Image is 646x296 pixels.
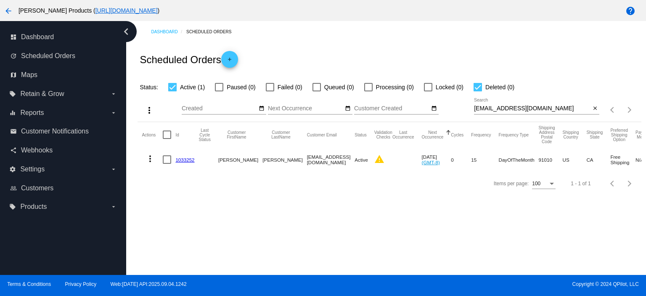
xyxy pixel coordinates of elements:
[422,160,440,165] a: (GMT-8)
[532,181,556,187] mat-select: Items per page:
[485,82,514,92] span: Deleted (0)
[20,109,44,117] span: Reports
[532,181,540,187] span: 100
[539,125,555,144] button: Change sorting for ShippingPostcode
[604,175,621,192] button: Previous page
[199,128,211,142] button: Change sorting for LastProcessingCycleId
[19,7,159,14] span: [PERSON_NAME] Products ( )
[494,181,529,187] div: Items per page:
[451,132,463,137] button: Change sorting for Cycles
[21,184,53,192] span: Customers
[10,125,117,138] a: email Customer Notifications
[110,109,117,116] i: arrow_drop_down
[604,101,621,118] button: Previous page
[10,185,17,192] i: people_outline
[218,130,255,139] button: Change sorting for CustomerFirstName
[10,68,117,82] a: map Maps
[65,281,97,287] a: Privacy Policy
[354,105,430,112] input: Customer Created
[621,101,638,118] button: Next page
[9,91,16,97] i: local_offer
[621,175,638,192] button: Next page
[175,132,179,137] button: Change sorting for Id
[324,82,354,92] span: Queued (0)
[374,154,384,164] mat-icon: warning
[225,56,235,67] mat-icon: add
[10,147,17,154] i: share
[21,52,75,60] span: Scheduled Orders
[278,82,302,92] span: Failed (0)
[262,130,299,139] button: Change sorting for CustomerLastName
[376,82,414,92] span: Processing (0)
[140,51,238,68] h2: Scheduled Orders
[3,6,13,16] mat-icon: arrow_back
[392,130,414,139] button: Change sorting for LastOccurrenceUtc
[422,130,444,139] button: Change sorting for NextOccurrenceUtc
[586,130,603,139] button: Change sorting for ShippingState
[180,82,205,92] span: Active (1)
[218,147,262,172] mat-cell: [PERSON_NAME]
[10,72,17,78] i: map
[10,30,117,44] a: dashboard Dashboard
[431,105,437,112] mat-icon: date_range
[142,122,163,147] mat-header-cell: Actions
[110,203,117,210] i: arrow_drop_down
[374,122,392,147] mat-header-cell: Validation Checks
[268,105,344,112] input: Next Occurrence
[474,105,590,112] input: Search
[21,147,53,154] span: Webhooks
[10,128,17,135] i: email
[110,166,117,173] i: arrow_drop_down
[186,25,239,38] a: Scheduled Orders
[10,34,17,40] i: dashboard
[563,147,587,172] mat-cell: US
[21,128,89,135] span: Customer Notifications
[10,181,117,195] a: people_outline Customers
[330,281,639,287] span: Copyright © 2024 QPilot, LLC
[625,6,635,16] mat-icon: help
[7,281,51,287] a: Terms & Conditions
[307,132,337,137] button: Change sorting for CustomerEmail
[20,203,47,211] span: Products
[499,132,529,137] button: Change sorting for FrequencyType
[355,157,368,163] span: Active
[227,82,255,92] span: Paused (0)
[590,104,599,113] button: Clear
[21,33,54,41] span: Dashboard
[262,147,307,172] mat-cell: [PERSON_NAME]
[175,157,194,163] a: 1033252
[21,71,37,79] span: Maps
[111,281,187,287] a: Web:[DATE] API:2025.09.04.1242
[20,165,45,173] span: Settings
[451,147,471,172] mat-cell: 0
[499,147,539,172] mat-cell: DayOfTheMonth
[345,105,351,112] mat-icon: date_range
[95,7,158,14] a: [URL][DOMAIN_NAME]
[9,203,16,210] i: local_offer
[182,105,257,112] input: Created
[10,49,117,63] a: update Scheduled Orders
[571,181,590,187] div: 1 - 1 of 1
[539,147,563,172] mat-cell: 91010
[436,82,463,92] span: Locked (0)
[563,130,579,139] button: Change sorting for ShippingCountry
[10,144,117,157] a: share Webhooks
[610,147,635,172] mat-cell: Free Shipping
[151,25,186,38] a: Dashboard
[471,132,491,137] button: Change sorting for Frequency
[259,105,265,112] mat-icon: date_range
[9,109,16,116] i: equalizer
[119,25,133,38] i: chevron_left
[307,147,355,172] mat-cell: [EMAIL_ADDRESS][DOMAIN_NAME]
[586,147,610,172] mat-cell: CA
[110,91,117,97] i: arrow_drop_down
[140,84,158,91] span: Status:
[144,105,154,115] mat-icon: more_vert
[610,128,628,142] button: Change sorting for PreferredShippingOption
[471,147,498,172] mat-cell: 15
[10,53,17,59] i: update
[355,132,366,137] button: Change sorting for Status
[9,166,16,173] i: settings
[592,105,598,112] mat-icon: close
[20,90,64,98] span: Retain & Grow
